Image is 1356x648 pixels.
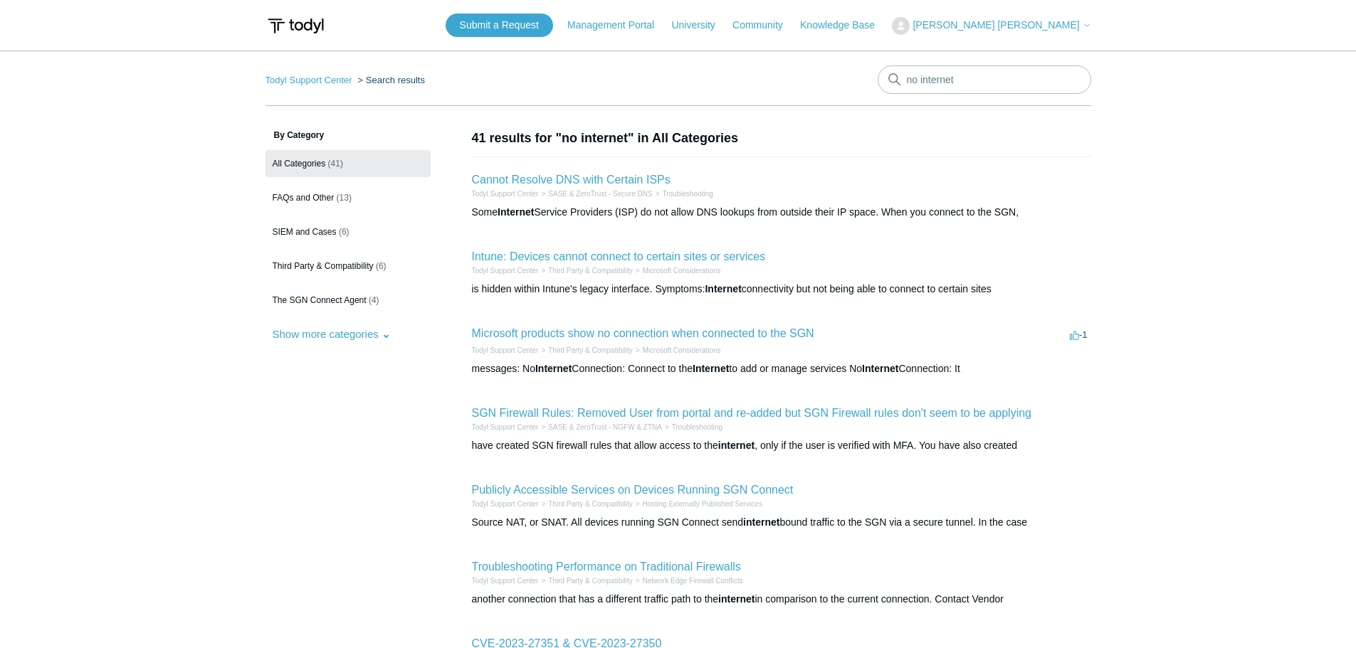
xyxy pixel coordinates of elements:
[548,500,632,508] a: Third Party & Compatibility
[498,206,534,218] em: Internet
[535,363,572,374] em: Internet
[273,159,326,169] span: All Categories
[548,423,662,431] a: SASE & ZeroTrust - NGFW & ZTNA
[705,283,741,294] em: Internet
[633,345,721,356] li: Microsoft Considerations
[743,516,779,528] em: internet
[273,261,374,271] span: Third Party & Compatibility
[472,499,539,509] li: Todyl Support Center
[266,253,431,280] a: Third Party & Compatibility (6)
[718,593,755,605] em: internet
[472,346,539,354] a: Todyl Support Center
[633,499,762,509] li: Hosting Externally Published Services
[538,345,632,356] li: Third Party & Compatibility
[718,440,755,451] em: internet
[653,188,713,199] li: Troubleshooting
[892,17,1090,35] button: [PERSON_NAME] [PERSON_NAME]
[472,500,539,508] a: Todyl Support Center
[446,14,553,37] a: Submit a Request
[732,18,797,33] a: Community
[472,327,814,339] a: Microsoft products show no connection when connected to the SGN
[662,422,722,432] li: Troubleshooting
[878,65,1091,94] input: Search
[643,577,743,585] a: Network Edge Firewall Conflicts
[472,190,539,198] a: Todyl Support Center
[662,190,713,198] a: Troubleshooting
[273,227,337,237] span: SIEM and Cases
[472,250,766,262] a: Intune: Devices cannot connect to certain sites or services
[266,218,431,245] a: SIEM and Cases (6)
[472,577,539,585] a: Todyl Support Center
[472,422,539,432] li: Todyl Support Center
[643,500,762,508] a: Hosting Externally Published Services
[273,295,367,305] span: The SGN Connect Agent
[672,423,722,431] a: Troubleshooting
[862,363,898,374] em: Internet
[538,422,662,432] li: SASE & ZeroTrust - NGFW & ZTNA
[472,361,1091,376] div: messages: No Connection: Connect to the to add or manage services No Connection: It
[472,282,1091,297] div: is hidden within Intune's legacy interface. Symptoms: connectivity but not being able to connect ...
[472,592,1091,607] div: another connection that has a different traffic path to the in comparison to the current connecti...
[538,499,632,509] li: Third Party & Compatibility
[266,321,398,347] button: Show more categories
[472,174,671,186] a: Cannot Resolve DNS with Certain ISPs
[472,575,539,586] li: Todyl Support Center
[472,265,539,276] li: Todyl Support Center
[472,345,539,356] li: Todyl Support Center
[472,561,741,573] a: Troubleshooting Performance on Traditional Firewalls
[693,363,729,374] em: Internet
[273,193,335,203] span: FAQs and Other
[376,261,387,271] span: (6)
[266,287,431,314] a: The SGN Connect Agent (4)
[913,19,1079,31] span: [PERSON_NAME] [PERSON_NAME]
[266,150,431,177] a: All Categories (41)
[567,18,668,33] a: Management Portal
[266,184,431,211] a: FAQs and Other (13)
[472,407,1032,419] a: SGN Firewall Rules: Removed User from portal and re-added but SGN Firewall rules don't seem to be...
[369,295,379,305] span: (4)
[328,159,343,169] span: (41)
[266,75,355,85] li: Todyl Support Center
[337,193,352,203] span: (13)
[472,484,794,496] a: Publicly Accessible Services on Devices Running SGN Connect
[548,577,632,585] a: Third Party & Compatibility
[548,267,632,275] a: Third Party & Compatibility
[633,575,743,586] li: Network Edge Firewall Conflicts
[472,205,1091,220] div: Some Service Providers (ISP) do not allow DNS lookups from outside their IP space. When you conne...
[538,265,632,276] li: Third Party & Compatibility
[548,346,632,354] a: Third Party & Compatibility
[354,75,425,85] li: Search results
[1070,329,1088,340] span: -1
[472,438,1091,453] div: have created SGN firewall rules that allow access to the , only if the user is verified with MFA....
[671,18,729,33] a: University
[472,267,539,275] a: Todyl Support Center
[548,190,652,198] a: SASE & ZeroTrust - Secure DNS
[339,227,349,237] span: (6)
[266,13,326,39] img: Todyl Support Center Help Center home page
[472,129,1091,148] h1: 41 results for "no internet" in All Categories
[266,75,352,85] a: Todyl Support Center
[472,423,539,431] a: Todyl Support Center
[538,188,652,199] li: SASE & ZeroTrust - Secure DNS
[472,515,1091,530] div: Source NAT, or SNAT. All devices running SGN Connect send bound traffic to the SGN via a secure t...
[800,18,889,33] a: Knowledge Base
[643,267,721,275] a: Microsoft Considerations
[633,265,721,276] li: Microsoft Considerations
[472,188,539,199] li: Todyl Support Center
[266,129,431,142] h3: By Category
[643,346,721,354] a: Microsoft Considerations
[538,575,632,586] li: Third Party & Compatibility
